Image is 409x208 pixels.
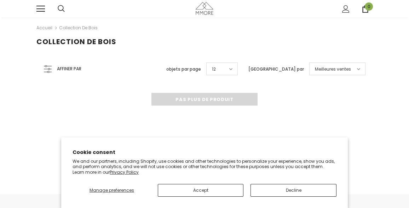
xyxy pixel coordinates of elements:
[166,66,201,73] label: objets par page
[212,66,216,73] span: 12
[36,24,52,32] a: Accueil
[73,149,336,156] h2: Cookie consent
[110,169,139,175] a: Privacy Policy
[196,2,213,14] img: Cas MMORE
[362,5,369,13] a: 0
[59,25,98,31] a: Collection de bois
[73,184,151,197] button: Manage preferences
[158,184,243,197] button: Accept
[57,65,81,73] span: Affiner par
[73,159,336,175] p: We and our partners, including Shopify, use cookies and other technologies to personalize your ex...
[36,37,116,47] span: Collection de bois
[250,184,336,197] button: Decline
[365,2,373,11] span: 0
[315,66,351,73] span: Meilleures ventes
[248,66,304,73] label: [GEOGRAPHIC_DATA] par
[90,187,134,193] span: Manage preferences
